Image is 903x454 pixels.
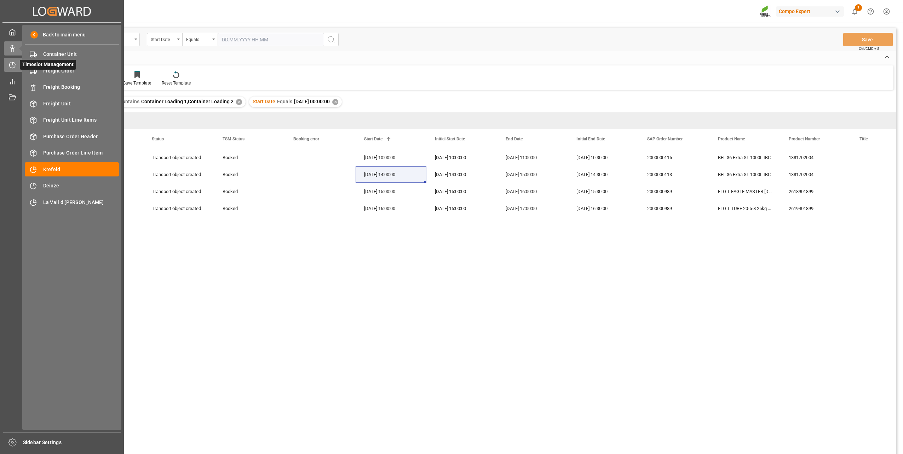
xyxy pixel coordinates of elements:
input: DD.MM.YYYY HH:MM [218,33,324,46]
div: [DATE] 17:00:00 [497,200,568,217]
div: [DATE] 10:30:00 [568,149,639,166]
span: Status [152,136,164,141]
span: TSM Status [223,136,245,141]
a: Purchase Order Line Item [25,146,119,160]
div: [DATE] 14:30:00 [568,166,639,183]
div: Compo Expert [776,6,844,17]
div: ✕ [332,99,338,105]
span: Purchase Order Line Item [43,149,119,157]
button: open menu [182,33,218,46]
a: Document Management [4,91,120,105]
div: 2000000113 [639,166,709,183]
span: Title [859,136,868,141]
div: 1381702004 [780,149,851,166]
span: [DATE] 00:00:00 [294,99,330,104]
a: Freight Unit [25,97,119,110]
a: Deinze [25,179,119,193]
button: Compo Expert [776,5,847,18]
span: Timeslot Management [20,60,76,70]
span: Krefeld [43,166,119,173]
span: Initial End Date [576,136,605,141]
span: Initial Start Date [435,136,465,141]
span: Freight Booking [43,83,119,91]
span: Back to main menu [38,31,86,39]
div: Booked [223,200,276,217]
div: [DATE] 10:00:00 [356,149,426,166]
button: search button [324,33,339,46]
span: Product Number [789,136,820,141]
div: [DATE] 16:30:00 [568,200,639,217]
div: Booked [223,150,276,166]
div: [DATE] 15:00:00 [426,183,497,200]
div: [DATE] 16:00:00 [497,183,568,200]
div: [DATE] 16:00:00 [426,200,497,217]
span: Start Date [253,99,275,104]
span: Container Loading 1,Container Loading 2 [141,99,234,104]
a: Freight Order [25,64,119,77]
div: Transport object created [152,200,206,217]
span: Product Name [718,136,745,141]
div: [DATE] 14:00:00 [426,166,497,183]
div: BFL 36 Extra SL 1000L IBC [709,166,780,183]
div: Equals [186,35,210,43]
button: open menu [147,33,182,46]
span: Sidebar Settings [23,439,121,446]
span: 1 [855,4,862,11]
a: La Vall d [PERSON_NAME] [25,195,119,209]
button: Save [843,33,893,46]
div: Transport object created [152,150,206,166]
span: Deinze [43,182,119,190]
span: Ctrl/CMD + S [859,46,879,51]
div: [DATE] 11:00:00 [497,149,568,166]
div: [DATE] 16:00:00 [356,200,426,217]
button: show 1 new notifications [847,4,863,19]
div: Booked [223,184,276,200]
span: Container Unit [43,51,119,58]
div: [DATE] 15:30:00 [568,183,639,200]
span: Freight Order [43,67,119,75]
span: Freight Unit [43,100,119,107]
div: 2618901899 [780,183,851,200]
div: FLO T EAGLE MASTER [DATE] 25kg (x42) WW [709,183,780,200]
div: Reset Template [162,80,191,86]
span: Contains [119,99,139,104]
div: Transport object created [152,184,206,200]
span: End Date [506,136,523,141]
a: Freight Booking [25,80,119,94]
a: Krefeld [25,162,119,176]
div: 2619401899 [780,200,851,217]
span: Purchase Order Header [43,133,119,140]
div: [DATE] 15:00:00 [356,183,426,200]
div: [DATE] 14:00:00 [356,166,426,183]
div: ✕ [236,99,242,105]
span: La Vall d [PERSON_NAME] [43,199,119,206]
div: Booked [223,167,276,183]
div: BFL 36 Extra SL 1000L IBC [709,149,780,166]
button: Help Center [863,4,879,19]
div: 2000000989 [639,183,709,200]
a: My Reports [4,74,120,88]
a: My Cockpit [4,25,120,39]
a: Freight Unit Line Items [25,113,119,127]
div: [DATE] 15:00:00 [497,166,568,183]
div: Save Template [123,80,151,86]
span: SAP Order Number [647,136,683,141]
div: 1381702004 [780,166,851,183]
span: Freight Unit Line Items [43,116,119,124]
a: Timeslot ManagementTimeslot Management [4,58,120,72]
span: Start Date [364,136,383,141]
img: Screenshot%202023-09-29%20at%2010.02.21.png_1712312052.png [760,5,771,18]
span: Booking error [293,136,319,141]
span: Equals [277,99,292,104]
div: FLO T TURF 20-5-8 25kg (x42) WW [709,200,780,217]
div: Transport object created [152,167,206,183]
div: 2000000989 [639,200,709,217]
a: Container Unit [25,47,119,61]
div: 2000000115 [639,149,709,166]
a: Purchase Order Header [25,129,119,143]
div: Start Date [151,35,175,43]
div: [DATE] 10:00:00 [426,149,497,166]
